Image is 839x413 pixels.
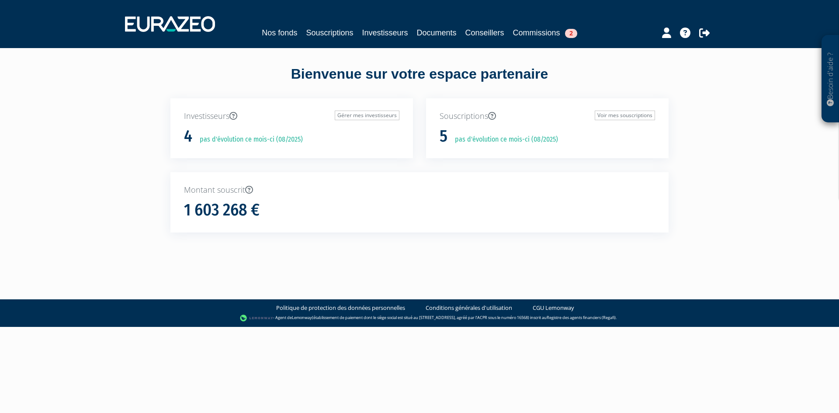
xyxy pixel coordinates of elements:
img: 1732889491-logotype_eurazeo_blanc_rvb.png [125,16,215,32]
h1: 5 [440,127,447,146]
p: Besoin d'aide ? [825,40,836,118]
a: Gérer mes investisseurs [335,111,399,120]
span: 2 [565,29,577,38]
a: Conditions générales d'utilisation [426,304,512,312]
a: Voir mes souscriptions [595,111,655,120]
a: CGU Lemonway [533,304,574,312]
p: Montant souscrit [184,184,655,196]
a: Registre des agents financiers (Regafi) [547,315,616,320]
a: Conseillers [465,27,504,39]
p: Souscriptions [440,111,655,122]
h1: 4 [184,127,192,146]
img: logo-lemonway.png [240,314,274,323]
p: pas d'évolution ce mois-ci (08/2025) [449,135,558,145]
a: Documents [417,27,457,39]
p: Investisseurs [184,111,399,122]
a: Souscriptions [306,27,353,39]
h1: 1 603 268 € [184,201,260,219]
p: pas d'évolution ce mois-ci (08/2025) [194,135,303,145]
a: Politique de protection des données personnelles [276,304,405,312]
div: Bienvenue sur votre espace partenaire [164,64,675,98]
div: - Agent de (établissement de paiement dont le siège social est situé au [STREET_ADDRESS], agréé p... [9,314,830,323]
a: Investisseurs [362,27,408,39]
a: Lemonway [292,315,312,320]
a: Commissions2 [513,27,577,39]
a: Nos fonds [262,27,297,39]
